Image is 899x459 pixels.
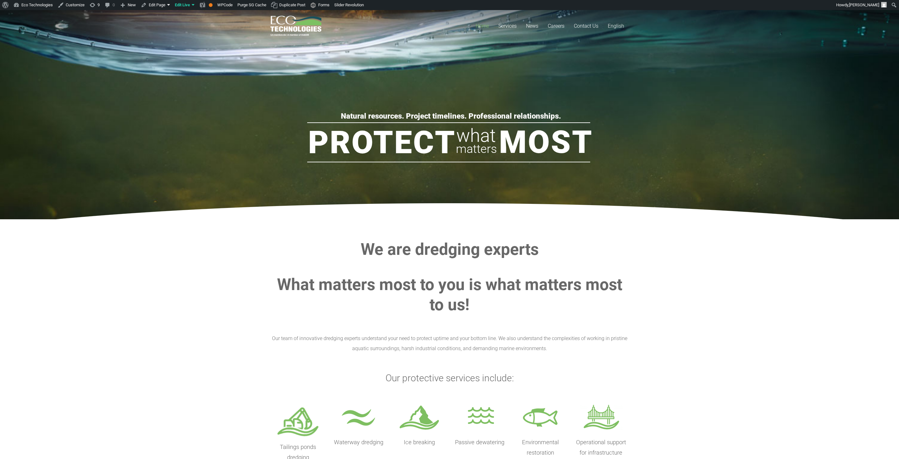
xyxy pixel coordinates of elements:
span: Waterway dredging [334,439,383,446]
span: Slider Revolution [334,3,364,7]
rs-layer: Most [499,126,593,158]
span: Contact Us [574,23,598,29]
span: [PERSON_NAME] [849,3,879,7]
a: English [603,10,629,42]
span: Ice breaking [404,439,435,446]
rs-layer: matters [456,140,497,158]
rs-layer: what [456,126,496,145]
span: Services [498,23,517,29]
rs-layer: Natural resources. Project timelines. Professional relationships. [341,113,561,120]
div: OK [209,3,213,7]
span: Careers [548,23,564,29]
rs-layer: Protect [308,127,456,158]
span: English [608,23,624,29]
a: News [521,10,543,42]
span: Home [476,23,489,29]
a: Careers [543,10,569,42]
a: Contact Us [569,10,603,42]
h3: Our protective services include: [270,372,629,384]
strong: We are dredging experts [361,240,539,259]
a: logo_EcoTech_ASDR_RGB [270,16,322,36]
span: News [526,23,538,29]
p: Our team of innovative dredging experts understand your need to protect uptime and your bottom li... [270,333,629,354]
img: hero-crescent.png [56,203,842,220]
span: Environmental restoration [522,439,559,456]
a: Home [471,10,494,42]
strong: What matters most to you is what matters most to us! [277,275,622,314]
span: Passive dewatering [455,439,504,446]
